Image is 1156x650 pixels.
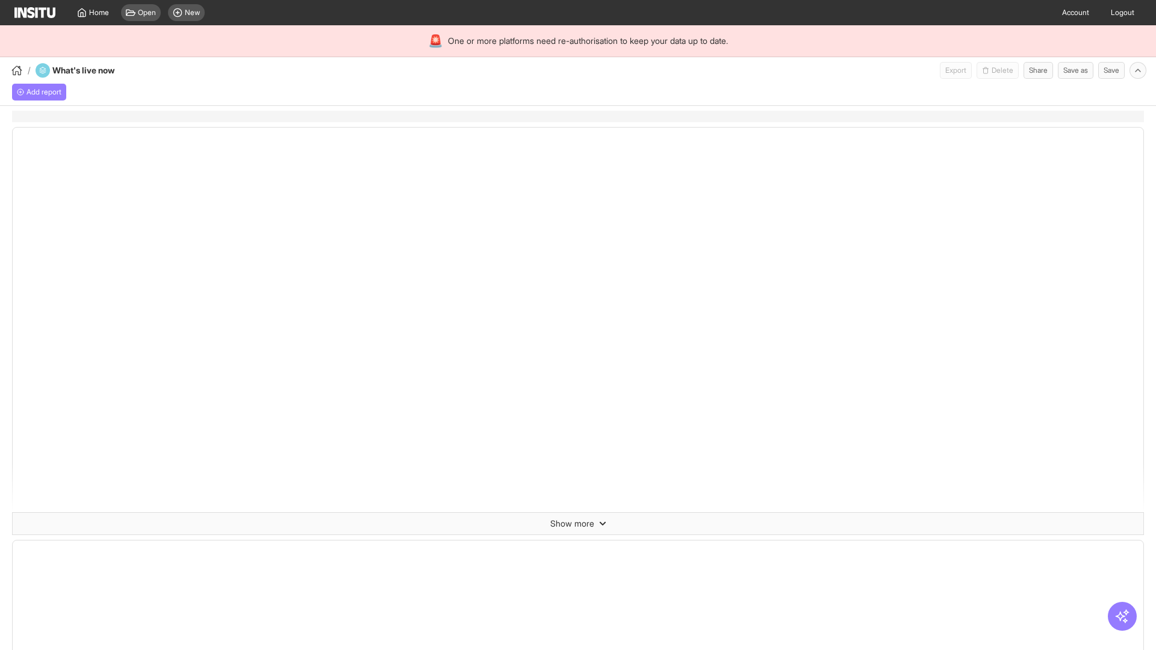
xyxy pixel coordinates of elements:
[977,62,1019,79] button: Delete
[12,84,66,101] div: Add a report to get started
[1024,62,1053,79] button: Share
[52,64,148,76] h4: What's live now
[28,64,31,76] span: /
[14,7,55,18] img: Logo
[1058,62,1093,79] button: Save as
[89,8,109,17] span: Home
[26,87,61,97] span: Add report
[940,62,972,79] span: Can currently only export from Insights reports.
[185,8,200,17] span: New
[940,62,972,79] button: Export
[1098,62,1125,79] button: Save
[977,62,1019,79] span: You cannot delete a preset report.
[12,84,66,101] button: Add report
[448,35,728,47] span: One or more platforms need re-authorisation to keep your data up to date.
[428,32,443,49] div: 🚨
[550,518,594,530] span: Show more
[10,63,31,78] button: /
[138,8,156,17] span: Open
[13,513,1143,534] button: Show more
[36,63,148,78] div: What's live now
